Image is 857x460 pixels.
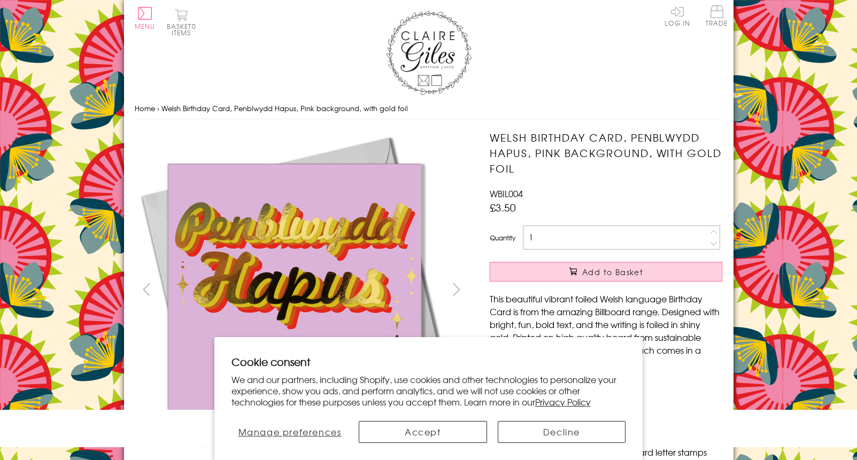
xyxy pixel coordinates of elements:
[161,103,408,113] span: Welsh Birthday Card, Penblwydd Hapus, Pink background, with gold foil
[231,421,348,443] button: Manage preferences
[535,395,591,408] a: Privacy Policy
[706,5,728,26] span: Trade
[231,354,626,369] h2: Cookie consent
[238,425,342,438] span: Manage preferences
[167,9,196,36] button: Basket0 items
[172,21,196,37] span: 0 items
[490,187,523,200] span: WBIL004
[135,277,159,301] button: prev
[444,277,468,301] button: next
[490,130,722,176] h1: Welsh Birthday Card, Penblwydd Hapus, Pink background, with gold foil
[359,421,487,443] button: Accept
[386,11,472,95] img: Claire Giles Greetings Cards
[135,21,156,31] span: Menu
[490,292,722,369] p: This beautiful vibrant foiled Welsh language Birthday Card is from the amazing Billboard range. D...
[231,374,626,407] p: We and our partners, including Shopify, use cookies and other technologies to personalize your ex...
[490,262,722,282] button: Add to Basket
[665,5,690,26] a: Log In
[135,130,455,450] img: Welsh Birthday Card, Penblwydd Hapus, Pink background, with gold foil
[157,103,159,113] span: ›
[498,421,626,443] button: Decline
[135,103,155,113] a: Home
[490,233,515,243] label: Quantity
[135,98,723,120] nav: breadcrumbs
[135,7,156,29] button: Menu
[490,200,516,215] span: £3.50
[582,267,643,277] span: Add to Basket
[706,5,728,28] a: Trade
